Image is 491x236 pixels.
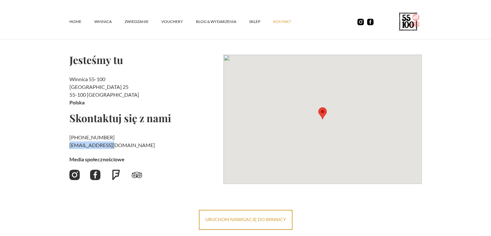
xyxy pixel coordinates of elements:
[69,12,94,31] a: Home
[69,75,218,106] h2: Winnica 55-100 [GEOGRAPHIC_DATA] 25 55-100 [GEOGRAPHIC_DATA]
[69,134,115,140] a: [PHONE_NUMBER]
[69,99,85,105] strong: Polska
[69,134,218,149] h2: ‍
[273,12,304,31] a: kontakt
[196,12,249,31] a: Blog & Wydarzenia
[69,113,218,123] h2: Skontaktuj się z nami
[199,210,292,230] a: uruchom nawigację do winnicy
[125,12,161,31] a: ZWIEDZANIE
[69,142,155,148] a: [EMAIL_ADDRESS][DOMAIN_NAME]
[69,55,218,65] h2: Jesteśmy tu
[161,12,196,31] a: vouchery
[94,12,125,31] a: winnica
[318,107,327,119] div: Map pin
[249,12,273,31] a: SKLEP
[69,156,125,162] strong: Media społecznościowe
